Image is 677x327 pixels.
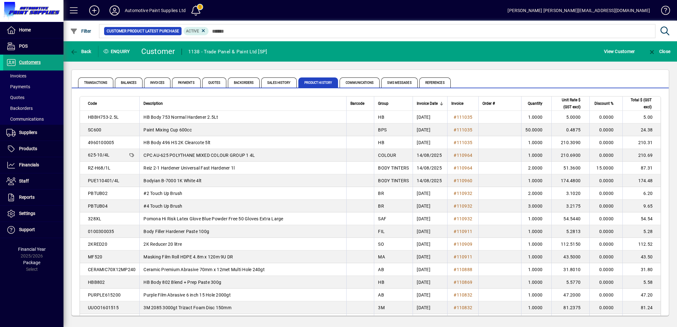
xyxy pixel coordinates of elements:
[457,127,473,132] span: 111035
[454,165,456,170] span: #
[451,203,475,210] a: #110932
[454,305,456,310] span: #
[594,100,614,107] span: Discount %
[413,174,447,187] td: 14/08/2025
[3,206,63,222] a: Settings
[457,292,473,297] span: 110832
[417,100,438,107] span: Invoice Date
[378,267,384,272] span: AB
[622,276,660,289] td: 5.58
[413,276,447,289] td: [DATE]
[19,227,35,232] span: Support
[622,200,660,212] td: 9.65
[70,49,91,54] span: Back
[88,305,119,310] span: UUOO1601515
[88,165,110,170] span: RZ-H68/1L
[413,162,447,174] td: 14/08/2025
[88,216,101,221] span: 328XL
[457,229,473,234] span: 110911
[413,136,447,149] td: [DATE]
[3,222,63,238] a: Support
[454,127,456,132] span: #
[589,238,622,250] td: 0.0000
[622,238,660,250] td: 112.52
[19,27,31,32] span: Home
[78,77,113,88] span: Transactions
[622,123,660,136] td: 24.38
[521,200,551,212] td: 3.0000
[454,242,456,247] span: #
[3,141,63,157] a: Products
[521,314,551,327] td: 1.0000
[457,242,473,247] span: 110909
[143,191,182,196] span: #2 Touch Up Brush
[451,253,475,260] a: #110911
[88,267,136,272] span: CERAMIC70X12MP240
[183,27,209,35] mat-chip: Product Activation Status: Active
[143,267,265,272] span: Ceramic Premium Abrasive 70mm x 12met Multi Hole 240gt
[551,263,589,276] td: 31.8010
[656,1,669,22] a: Knowledge Base
[551,314,589,327] td: 35.0000
[454,204,456,209] span: #
[521,174,551,187] td: 1.0000
[186,29,199,33] span: Active
[521,225,551,238] td: 1.0000
[521,187,551,200] td: 2.0000
[413,212,447,225] td: [DATE]
[454,140,456,145] span: #
[417,100,443,107] div: Invoice Date
[88,178,119,183] span: PUE110401/4L
[457,254,473,259] span: 110911
[594,100,619,107] div: Discount %
[551,225,589,238] td: 5.2813
[3,22,63,38] a: Home
[69,46,93,57] button: Back
[451,279,475,286] a: #110869
[143,100,342,107] div: Description
[3,92,63,103] a: Quotes
[451,291,475,298] a: #110832
[378,127,387,132] span: BPS
[378,100,409,107] div: Group
[454,292,456,297] span: #
[143,280,221,285] span: HB Body 802 Blend + Prep Paste 300g
[69,25,93,37] button: Filter
[555,97,581,110] span: Unit Rate $ (GST excl)
[143,216,283,221] span: Pomona Hi Risk Latex Glove Blue Powder Free 50 Gloves Extra Large
[521,136,551,149] td: 1.0000
[143,178,202,183] span: Bodyian B-7000 1K White 4lt
[340,77,380,88] span: Communications
[88,229,114,234] span: 0100300035
[551,149,589,162] td: 210.6900
[125,5,186,16] div: Automotive Paint Supplies Ltd
[521,212,551,225] td: 1.0000
[88,127,101,132] span: SC600
[641,46,677,57] app-page-header-button: Close enquiry
[63,46,98,57] app-page-header-button: Back
[482,100,495,107] span: Order #
[451,164,475,171] a: #110964
[6,73,26,78] span: Invoices
[378,204,384,209] span: BR
[143,153,255,158] span: CPC AU-625 POLYTHANE MIXED COLOUR GROUP 1 4L
[551,162,589,174] td: 51.3600
[88,152,110,157] span: 625-10/4L
[3,173,63,189] a: Staff
[457,153,473,158] span: 110964
[143,254,233,259] span: Masking Film Roll HDPE 4.8m x 120m 9U DR
[521,123,551,136] td: 50.0000
[457,216,473,221] span: 110932
[521,289,551,301] td: 1.0000
[413,314,447,327] td: 05/08/2025
[647,46,672,57] button: Close
[413,289,447,301] td: [DATE]
[622,250,660,263] td: 43.50
[104,5,125,16] button: Profile
[378,280,384,285] span: HB
[589,225,622,238] td: 0.0000
[419,77,451,88] span: References
[589,162,622,174] td: 15.0000
[115,77,143,88] span: Balances
[378,216,386,221] span: SAF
